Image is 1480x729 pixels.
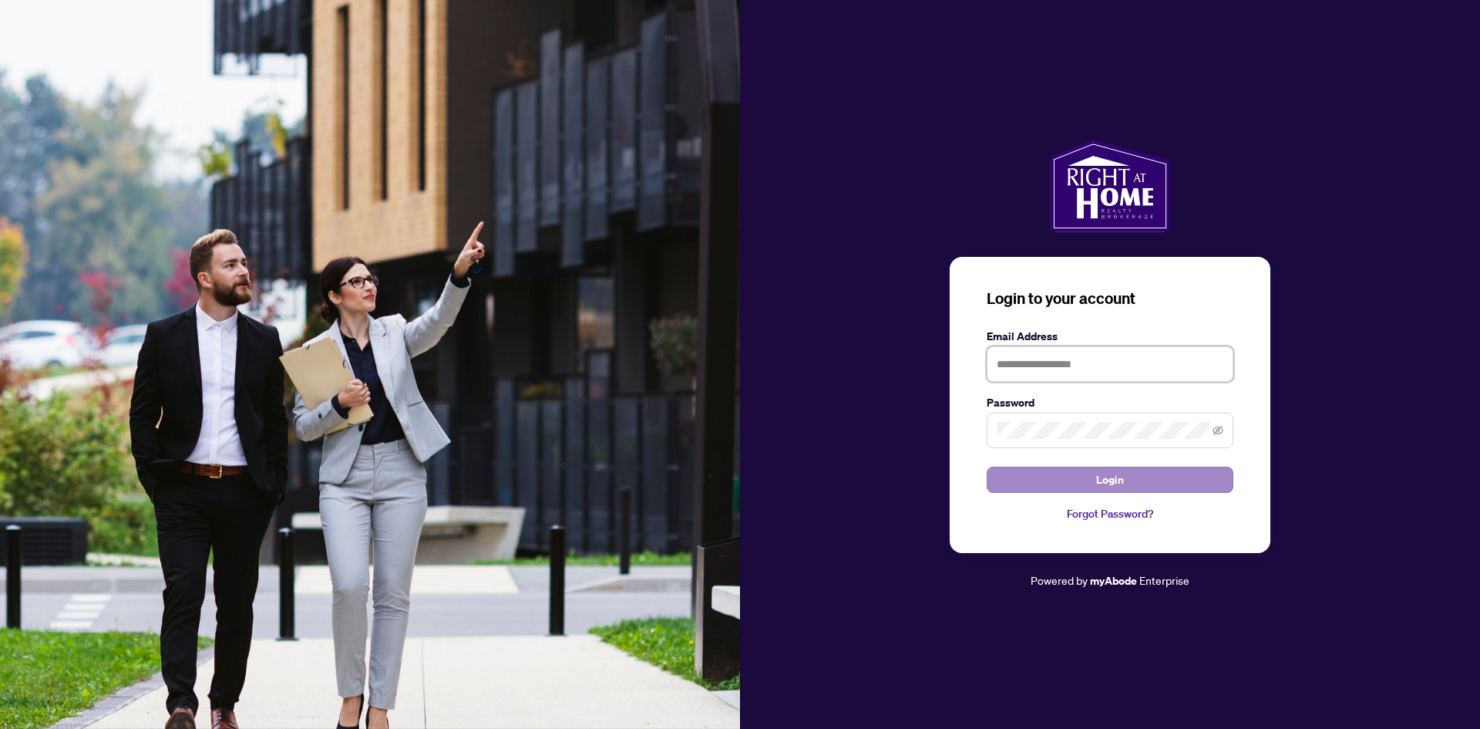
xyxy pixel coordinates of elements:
button: Login [987,467,1233,493]
span: Enterprise [1139,573,1189,587]
span: eye-invisible [1213,425,1223,436]
label: Password [987,394,1233,411]
label: Email Address [987,328,1233,345]
img: ma-logo [1050,140,1169,232]
a: myAbode [1090,572,1137,589]
a: Forgot Password? [987,505,1233,522]
h3: Login to your account [987,288,1233,309]
span: Powered by [1031,573,1088,587]
span: Login [1096,467,1124,492]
